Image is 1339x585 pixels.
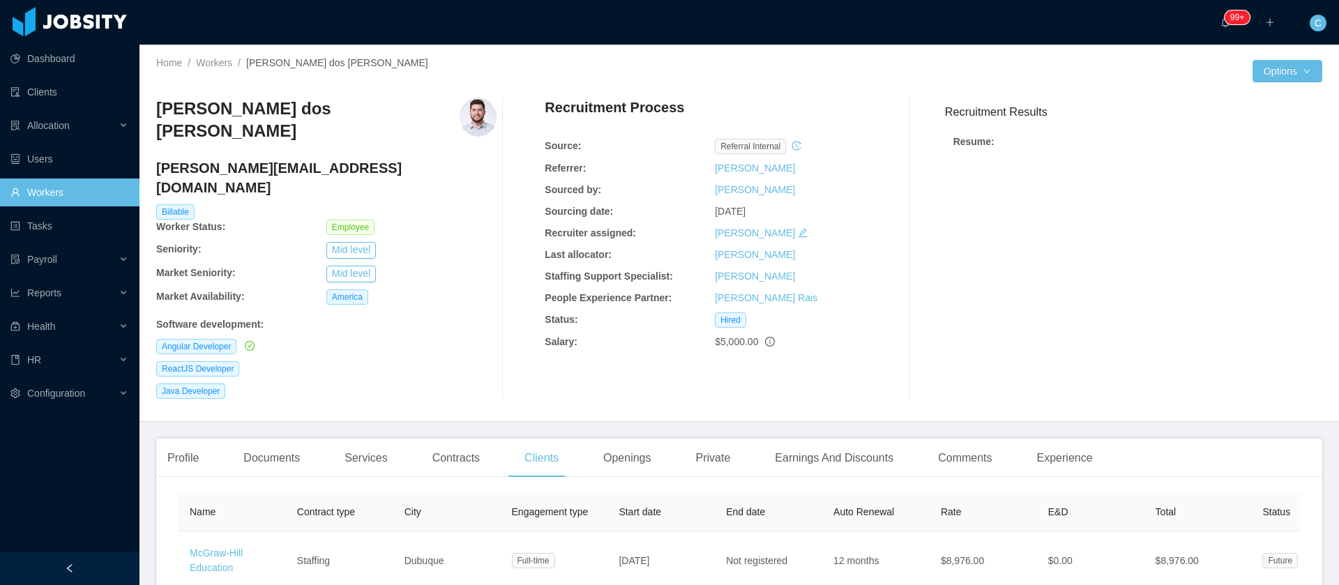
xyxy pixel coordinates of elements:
b: Status: [545,314,577,325]
span: Future [1262,553,1298,568]
span: Configuration [27,388,85,399]
span: [DATE] [715,206,746,217]
h4: [PERSON_NAME][EMAIL_ADDRESS][DOMAIN_NAME] [156,158,497,197]
a: icon: pie-chartDashboard [10,45,128,73]
span: [PERSON_NAME] dos [PERSON_NAME] [246,57,428,68]
sup: 213 [1225,10,1250,24]
a: Home [156,57,182,68]
div: Contracts [421,439,491,478]
i: icon: check-circle [245,341,255,351]
span: Allocation [27,120,70,131]
a: icon: userWorkers [10,178,128,206]
span: Not registered [726,555,787,566]
i: icon: edit [798,228,808,238]
b: Salary: [545,336,577,347]
i: icon: book [10,355,20,365]
span: C [1315,15,1322,31]
b: Sourcing date: [545,206,613,217]
a: [PERSON_NAME] [715,184,795,195]
span: End date [726,506,765,517]
span: America [326,289,368,305]
i: icon: plus [1265,17,1275,27]
i: icon: setting [10,388,20,398]
strong: Resume : [953,136,994,147]
a: McGraw-Hill Education [190,547,243,573]
button: Mid level [326,266,376,282]
b: Recruiter assigned: [545,227,636,238]
span: City [404,506,421,517]
span: Referral internal [715,139,786,154]
span: Staffing [297,555,330,566]
span: Health [27,321,55,332]
a: icon: check-circle [242,340,255,351]
div: Earnings And Discounts [764,439,905,478]
div: Experience [1026,439,1104,478]
span: $0.00 [1048,555,1073,566]
a: [PERSON_NAME] [715,162,795,174]
span: Total [1156,506,1177,517]
b: Sourced by: [545,184,601,195]
span: info-circle [765,337,775,347]
a: [PERSON_NAME] Rais [715,292,817,303]
img: 64067cf3-15eb-4bc1-922f-ad8eb5a023a1_6846f441b21b2-400w.png [460,98,497,137]
span: Rate [941,506,962,517]
i: icon: bell [1220,17,1230,27]
button: Optionsicon: down [1253,60,1322,82]
h3: [PERSON_NAME] dos [PERSON_NAME] [156,98,460,143]
span: HR [27,354,41,365]
span: Billable [156,204,195,220]
b: Worker Status: [156,221,225,232]
a: Workers [196,57,232,68]
span: Status [1262,506,1290,517]
span: Contract type [297,506,355,517]
span: Full-time [512,553,555,568]
div: Clients [513,439,570,478]
b: Software development : [156,319,264,330]
a: [PERSON_NAME] [715,271,795,282]
a: [PERSON_NAME] [715,249,795,260]
span: Angular Developer [156,339,236,354]
a: icon: auditClients [10,78,128,106]
i: icon: file-protect [10,254,20,264]
b: Last allocator: [545,249,612,260]
span: Start date [619,506,661,517]
a: [PERSON_NAME] [715,227,795,238]
i: icon: medicine-box [10,321,20,331]
b: Market Availability: [156,291,245,302]
span: Employee [326,220,375,235]
span: [DATE] [619,555,649,566]
div: Comments [927,439,1003,478]
span: Reports [27,287,61,298]
a: icon: robotUsers [10,145,128,173]
i: icon: history [792,141,801,151]
span: ReactJS Developer [156,361,239,377]
span: Name [190,506,215,517]
b: Referrer: [545,162,586,174]
div: Profile [156,439,210,478]
a: icon: profileTasks [10,212,128,240]
div: Documents [232,439,311,478]
span: Java Developer [156,383,225,399]
b: Market Seniority: [156,267,236,278]
span: Payroll [27,254,57,265]
i: icon: line-chart [10,288,20,298]
b: Source: [545,140,581,151]
span: / [238,57,241,68]
h4: Recruitment Process [545,98,684,117]
button: Mid level [326,242,376,259]
div: Private [685,439,742,478]
b: Staffing Support Specialist: [545,271,673,282]
span: Hired [715,312,746,328]
div: Services [333,439,398,478]
i: icon: solution [10,121,20,130]
h3: Recruitment Results [945,103,1322,121]
span: $5,000.00 [715,336,758,347]
b: People Experience Partner: [545,292,672,303]
span: Auto Renewal [833,506,894,517]
div: Openings [592,439,663,478]
span: Engagement type [512,506,589,517]
span: E&D [1048,506,1068,517]
b: Seniority: [156,243,202,254]
span: / [188,57,190,68]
